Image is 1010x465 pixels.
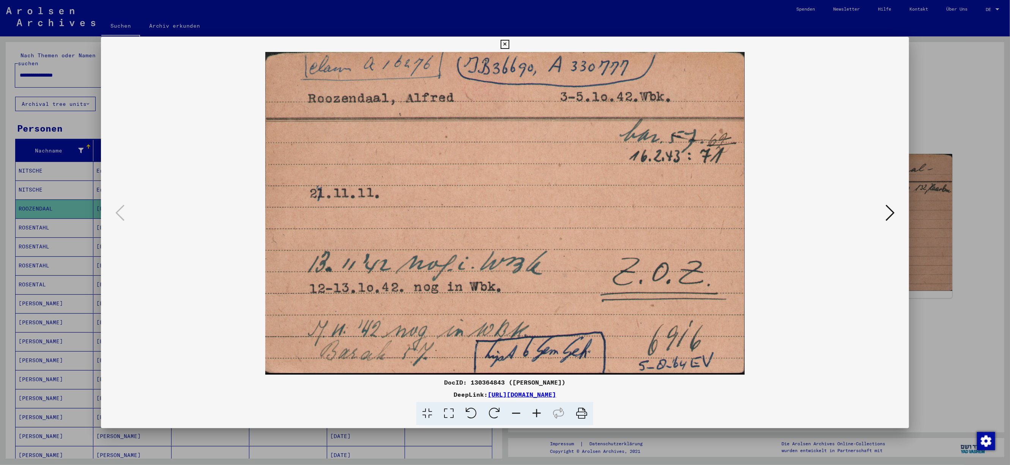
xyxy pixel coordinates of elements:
[488,391,556,398] a: [URL][DOMAIN_NAME]
[127,52,883,375] img: 001.jpg
[101,378,909,387] div: DocID: 130364843 ([PERSON_NAME])
[977,432,995,450] img: Zustimmung ändern
[977,432,995,450] div: Zustimmung ändern
[101,390,909,399] div: DeepLink:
